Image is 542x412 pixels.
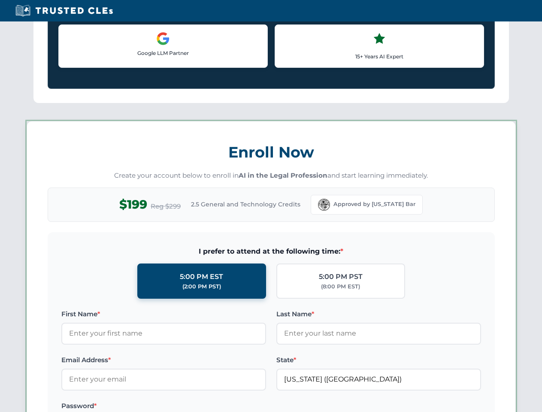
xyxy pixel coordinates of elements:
div: (2:00 PM PST) [182,282,221,291]
div: (8:00 PM EST) [321,282,360,291]
input: Enter your email [61,369,266,390]
label: Email Address [61,355,266,365]
div: 5:00 PM PST [319,271,363,282]
span: $199 [119,195,147,214]
strong: AI in the Legal Profession [239,171,327,179]
span: I prefer to attend at the following time: [61,246,481,257]
label: State [276,355,481,365]
span: 2.5 General and Technology Credits [191,200,300,209]
img: Florida Bar [318,199,330,211]
img: Google [156,32,170,45]
p: Create your account below to enroll in and start learning immediately. [48,171,495,181]
span: Approved by [US_STATE] Bar [333,200,415,209]
h3: Enroll Now [48,139,495,166]
img: Trusted CLEs [13,4,115,17]
p: Google LLM Partner [66,49,260,57]
input: Florida (FL) [276,369,481,390]
input: Enter your first name [61,323,266,344]
label: First Name [61,309,266,319]
div: 5:00 PM EST [180,271,223,282]
label: Password [61,401,266,411]
input: Enter your last name [276,323,481,344]
label: Last Name [276,309,481,319]
span: Reg $299 [151,201,181,212]
p: 15+ Years AI Expert [282,52,477,61]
